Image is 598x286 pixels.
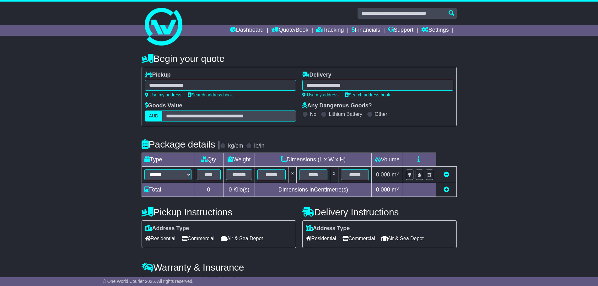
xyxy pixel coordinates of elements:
span: Residential [306,234,336,243]
span: m [392,171,399,178]
td: Weight [223,153,255,167]
span: 250 [205,276,214,282]
label: Lithium Battery [329,111,362,117]
a: Quote/Book [271,25,308,36]
a: Dashboard [230,25,264,36]
a: Search address book [345,92,390,97]
span: 0 [229,186,232,193]
span: m [392,186,399,193]
td: Dimensions (L x W x H) [255,153,372,167]
td: 0 [194,183,223,197]
sup: 3 [396,171,399,175]
td: x [288,167,297,183]
a: Use my address [145,92,181,97]
span: Residential [145,234,175,243]
a: Support [388,25,413,36]
label: Address Type [306,225,350,232]
a: Add new item [444,186,449,193]
span: Commercial [182,234,214,243]
td: Qty [194,153,223,167]
span: 0.000 [376,171,390,178]
label: Any Dangerous Goods? [302,102,372,109]
td: Kilo(s) [223,183,255,197]
label: Other [375,111,387,117]
span: Air & Sea Depot [221,234,263,243]
h4: Begin your quote [142,53,457,64]
div: All our quotes include a $ FreightSafe warranty. [142,276,457,283]
label: lb/in [254,143,264,149]
h4: Delivery Instructions [302,207,457,217]
label: Delivery [302,72,331,78]
a: Financials [352,25,380,36]
label: AUD [145,111,163,121]
td: Dimensions in Centimetre(s) [255,183,372,197]
span: 0.000 [376,186,390,193]
td: Volume [372,153,403,167]
label: Address Type [145,225,189,232]
span: Commercial [342,234,375,243]
a: Tracking [316,25,344,36]
a: Remove this item [444,171,449,178]
td: Type [142,153,194,167]
label: kg/cm [228,143,243,149]
label: Goods Value [145,102,182,109]
h4: Warranty & Insurance [142,262,457,273]
a: Search address book [188,92,233,97]
td: x [330,167,338,183]
label: Pickup [145,72,171,78]
span: Air & Sea Depot [381,234,424,243]
span: © One World Courier 2025. All rights reserved. [103,279,194,284]
h4: Pickup Instructions [142,207,296,217]
sup: 3 [396,186,399,191]
a: Settings [421,25,449,36]
td: Total [142,183,194,197]
a: Use my address [302,92,339,97]
h4: Package details | [142,139,220,149]
label: No [310,111,316,117]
